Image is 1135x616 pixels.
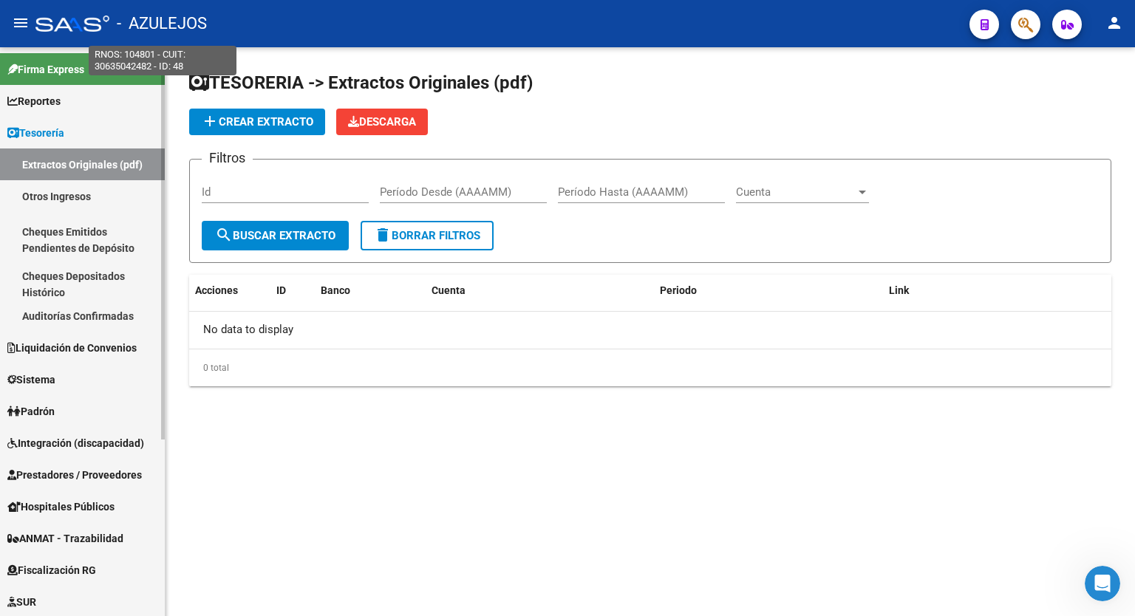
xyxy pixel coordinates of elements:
span: Acciones [195,284,238,296]
div: Envíanos un mensaje [15,174,281,214]
span: Crear Extracto [201,115,313,129]
button: Buscar Extracto [202,221,349,250]
datatable-header-cell: ID [270,275,315,307]
span: ID [276,284,286,296]
span: Buscar Extracto [215,229,335,242]
span: Sistema [7,372,55,388]
span: Firma Express [7,61,84,78]
span: Reportes [7,93,61,109]
span: Mensajes [197,498,245,508]
div: No data to display [189,312,1111,349]
div: 0 total [189,349,1111,386]
button: Descarga [336,109,428,135]
iframe: Intercom live chat [1085,566,1120,601]
button: Crear Extracto [189,109,325,135]
datatable-header-cell: Banco [315,275,426,307]
span: Cuenta [432,284,466,296]
span: TESORERIA -> Extractos Originales (pdf) [189,72,533,93]
span: SUR [7,594,36,610]
mat-icon: person [1105,14,1123,32]
p: Hola! Leo [30,105,266,130]
mat-icon: delete [374,226,392,244]
span: ANMAT - Trazabilidad [7,530,123,547]
span: Hospitales Públicos [7,499,115,515]
datatable-header-cell: Periodo [654,275,882,307]
span: Borrar Filtros [374,229,480,242]
span: Banco [321,284,350,296]
span: Liquidación de Convenios [7,340,137,356]
span: Tesorería [7,125,64,141]
span: Inicio [58,498,90,508]
p: Necesitás ayuda? [30,130,266,155]
span: - AZULEJOS [117,7,207,40]
span: Padrón [7,403,55,420]
mat-icon: add [201,112,219,130]
span: Link [889,284,909,296]
span: Prestadores / Proveedores [7,467,142,483]
h3: Filtros [202,148,253,168]
button: Mensajes [148,461,296,520]
span: Descarga [348,115,416,129]
span: Integración (discapacidad) [7,435,144,451]
span: Fiscalización RG [7,562,96,578]
button: Borrar Filtros [361,221,494,250]
div: Envíanos un mensaje [30,186,247,202]
mat-icon: search [215,226,233,244]
mat-icon: menu [12,14,30,32]
datatable-header-cell: Cuenta [426,275,654,307]
datatable-header-cell: Acciones [189,275,270,307]
span: Periodo [660,284,697,296]
span: Cuenta [736,185,856,199]
datatable-header-cell: Link [883,275,1111,307]
app-download-masive: Descarga masiva de extractos [336,109,428,135]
